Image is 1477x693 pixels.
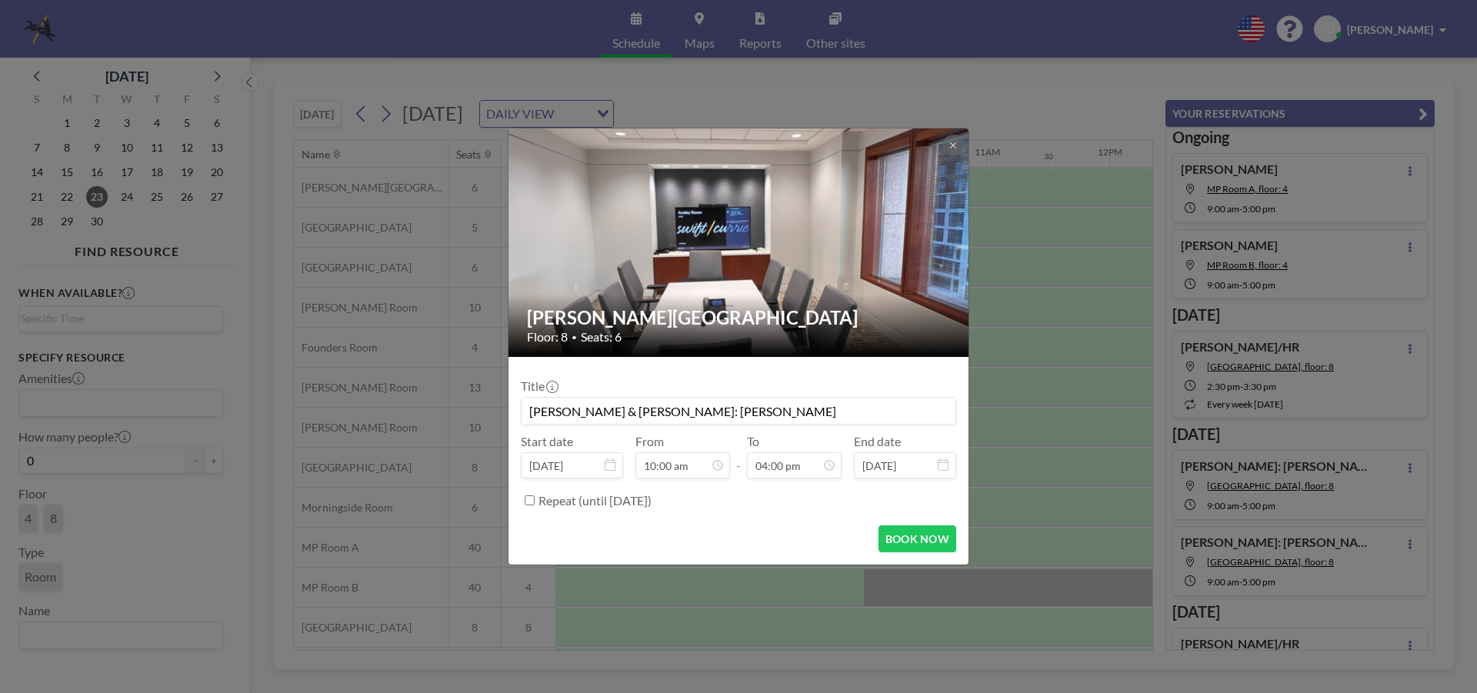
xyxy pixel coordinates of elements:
span: - [736,439,741,473]
span: Seats: 6 [581,329,622,345]
span: Floor: 8 [527,329,568,345]
img: 537.png [508,69,970,415]
label: From [635,434,664,449]
label: To [747,434,759,449]
label: End date [854,434,901,449]
label: Start date [521,434,573,449]
span: • [572,332,577,343]
label: Repeat (until [DATE]) [538,493,652,508]
h2: [PERSON_NAME][GEOGRAPHIC_DATA] [527,306,952,329]
label: Title [521,378,557,394]
input: Chandler's reservation [522,398,955,424]
button: BOOK NOW [879,525,956,552]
